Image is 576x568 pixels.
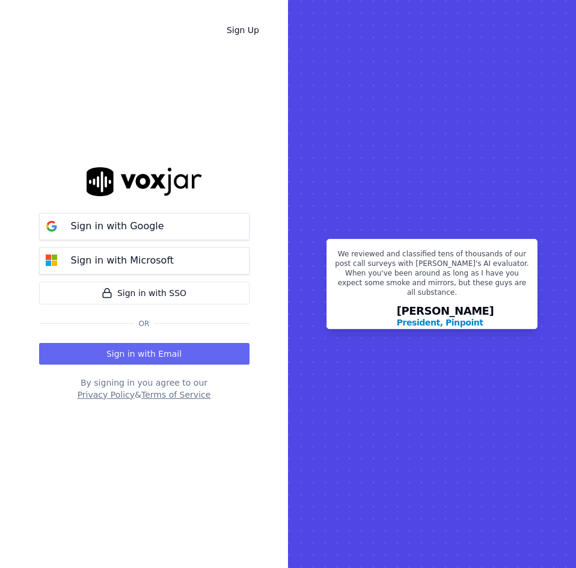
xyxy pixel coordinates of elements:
[40,214,64,238] img: google Sign in button
[71,253,174,268] p: Sign in with Microsoft
[87,167,202,196] img: logo
[39,282,250,304] a: Sign in with SSO
[134,319,155,329] span: Or
[71,219,164,233] p: Sign in with Google
[334,249,530,302] p: We reviewed and classified tens of thousands of our post call surveys with [PERSON_NAME]'s AI eva...
[78,389,135,401] button: Privacy Policy
[39,343,250,365] button: Sign in with Email
[141,389,210,401] button: Terms of Service
[397,316,483,329] p: President, Pinpoint
[39,213,250,240] button: Sign in with Google
[217,19,269,41] a: Sign Up
[397,306,494,329] div: [PERSON_NAME]
[39,247,250,274] button: Sign in with Microsoft
[40,248,64,273] img: microsoft Sign in button
[39,377,250,401] div: By signing in you agree to our &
